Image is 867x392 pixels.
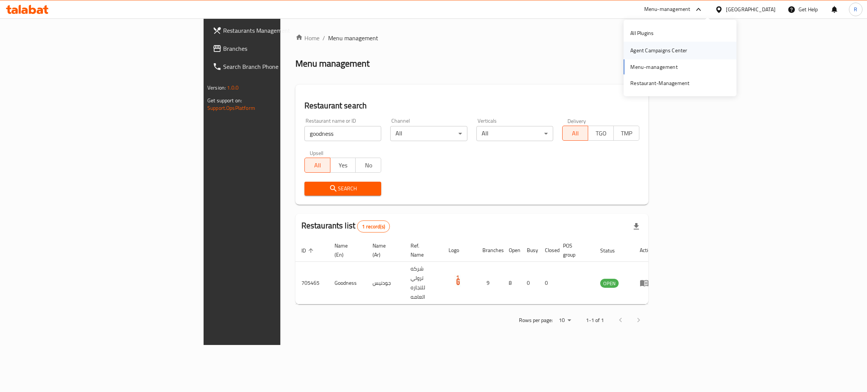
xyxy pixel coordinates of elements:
[223,62,342,71] span: Search Branch Phone
[207,40,348,58] a: Branches
[567,118,586,123] label: Delivery
[207,58,348,76] a: Search Branch Phone
[207,21,348,40] a: Restaurants Management
[223,44,342,53] span: Branches
[301,220,390,232] h2: Restaurants list
[304,100,639,111] h2: Restaurant search
[503,239,521,262] th: Open
[223,26,342,35] span: Restaurants Management
[207,96,242,105] span: Get support on:
[310,150,324,155] label: Upsell
[476,262,503,304] td: 9
[539,239,557,262] th: Closed
[476,239,503,262] th: Branches
[503,262,521,304] td: 8
[586,316,604,325] p: 1-1 of 1
[640,278,654,287] div: Menu
[304,158,330,173] button: All
[295,33,648,43] nav: breadcrumb
[562,126,588,141] button: All
[443,239,476,262] th: Logo
[373,241,395,259] span: Name (Ar)
[333,160,353,171] span: Yes
[588,126,614,141] button: TGO
[566,128,585,139] span: All
[227,83,239,93] span: 1.0.0
[359,160,378,171] span: No
[563,241,585,259] span: POS group
[304,126,382,141] input: Search for restaurant name or ID..
[330,158,356,173] button: Yes
[591,128,611,139] span: TGO
[295,239,660,304] table: enhanced table
[405,262,443,304] td: شركه ترولي للتجاره العامه
[328,33,378,43] span: Menu management
[355,158,381,173] button: No
[630,29,654,37] div: All Plugins
[519,316,553,325] p: Rows per page:
[726,5,776,14] div: [GEOGRAPHIC_DATA]
[411,241,433,259] span: Ref. Name
[304,182,382,196] button: Search
[295,58,370,70] h2: Menu management
[207,83,226,93] span: Version:
[617,128,636,139] span: TMP
[301,246,316,255] span: ID
[521,262,539,304] td: 0
[556,315,574,326] div: Rows per page:
[630,79,689,87] div: Restaurant-Management
[627,217,645,236] div: Export file
[367,262,405,304] td: جودنيس
[449,272,467,291] img: Goodness
[521,239,539,262] th: Busy
[357,223,389,230] span: 1 record(s)
[600,246,625,255] span: Status
[335,241,357,259] span: Name (En)
[613,126,639,141] button: TMP
[630,46,687,55] div: Agent Campaigns Center
[539,262,557,304] td: 0
[600,279,619,288] span: OPEN
[390,126,467,141] div: All
[207,103,255,113] a: Support.OpsPlatform
[634,239,660,262] th: Action
[310,184,376,193] span: Search
[644,5,691,14] div: Menu-management
[476,126,554,141] div: All
[308,160,327,171] span: All
[854,5,857,14] span: R
[357,220,390,232] div: Total records count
